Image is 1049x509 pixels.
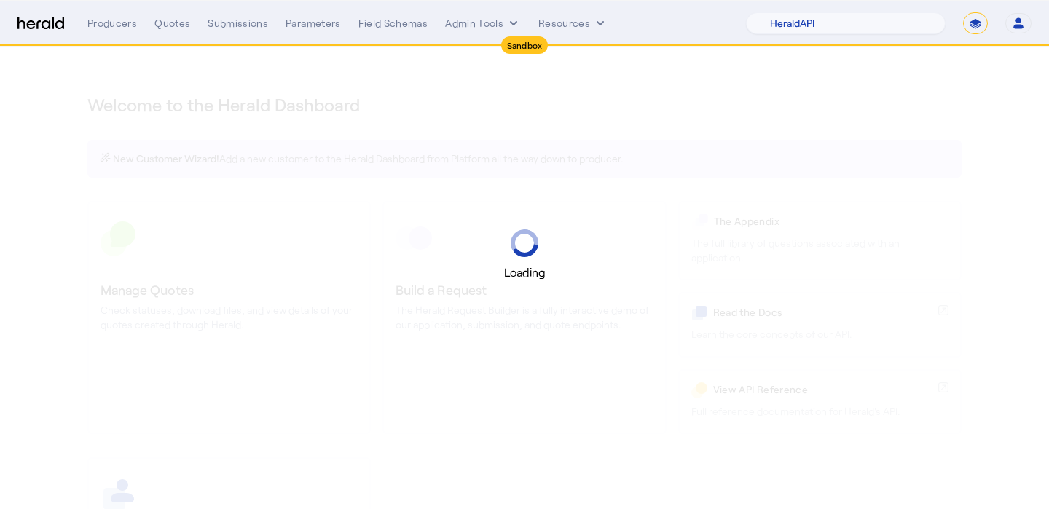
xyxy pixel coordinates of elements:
div: Parameters [286,16,341,31]
div: Submissions [208,16,268,31]
div: Sandbox [501,36,549,54]
div: Field Schemas [358,16,428,31]
button: internal dropdown menu [445,16,521,31]
img: Herald Logo [17,17,64,31]
div: Quotes [154,16,190,31]
div: Producers [87,16,137,31]
button: Resources dropdown menu [538,16,608,31]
